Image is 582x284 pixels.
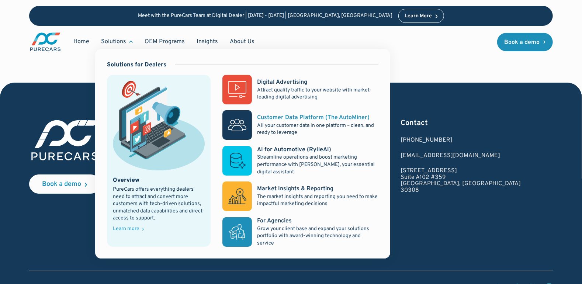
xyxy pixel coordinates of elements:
[222,110,378,140] a: Customer Data Platform (The AutoMiner)All your customer data in one platform – clean, and ready t...
[497,33,553,51] a: Book a demo
[29,32,62,52] a: main
[101,38,126,46] div: Solutions
[224,35,260,49] a: About Us
[257,217,292,225] div: For Agencies
[113,176,139,184] div: Overview
[257,225,378,247] p: Grow your client base and expand your solutions portfolio with award-winning technology and service
[138,13,392,19] p: Meet with the PureCars Team at Digital Dealer | [DATE] - [DATE] | [GEOGRAPHIC_DATA], [GEOGRAPHIC_...
[398,9,444,23] a: Learn More
[29,32,62,52] img: purecars logo
[401,137,521,144] div: [PHONE_NUMBER]
[42,181,81,188] div: Book a demo
[191,35,224,49] a: Insights
[113,226,139,232] div: Learn more
[67,35,95,49] a: Home
[401,118,521,128] div: Contact
[222,181,378,211] a: Market Insights & ReportingThe market insights and reporting you need to make impactful marketing...
[401,153,521,159] a: Email us
[257,154,378,176] p: Streamline operations and boost marketing performance with [PERSON_NAME], your essential digital ...
[257,185,333,193] div: Market Insights & Reporting
[257,146,331,154] div: AI for Automotive (RylieAI)
[107,75,211,247] a: marketing illustration showing social media channels and campaignsOverviewPureCars offers everyth...
[405,14,432,19] div: Learn More
[505,39,540,45] div: Book a demo
[222,146,378,176] a: AI for Automotive (RylieAI)Streamline operations and boost marketing performance with [PERSON_NAM...
[222,217,378,247] a: For AgenciesGrow your client base and expand your solutions portfolio with award-winning technolo...
[113,186,205,222] div: PureCars offers everything dealers need to attract and convert more customers with tech-driven so...
[113,81,205,170] img: marketing illustration showing social media channels and campaigns
[401,168,521,194] a: [STREET_ADDRESS]Suite A102 #359[GEOGRAPHIC_DATA], [GEOGRAPHIC_DATA]30308
[139,35,191,49] a: OEM Programs
[95,49,390,259] nav: Solutions
[257,122,378,136] p: All your customer data in one platform – clean, and ready to leverage
[107,61,166,69] div: Solutions for Dealers
[29,174,100,194] a: Book a demo
[257,114,370,122] div: Customer Data Platform (The AutoMiner)
[257,87,378,101] p: Attract quality traffic to your website with market-leading digital advertising
[95,35,139,49] div: Solutions
[222,75,378,104] a: Digital AdvertisingAttract quality traffic to your website with market-leading digital advertising
[257,193,378,208] p: The market insights and reporting you need to make impactful marketing decisions
[29,118,100,163] img: purecars logo
[257,78,307,86] div: Digital Advertising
